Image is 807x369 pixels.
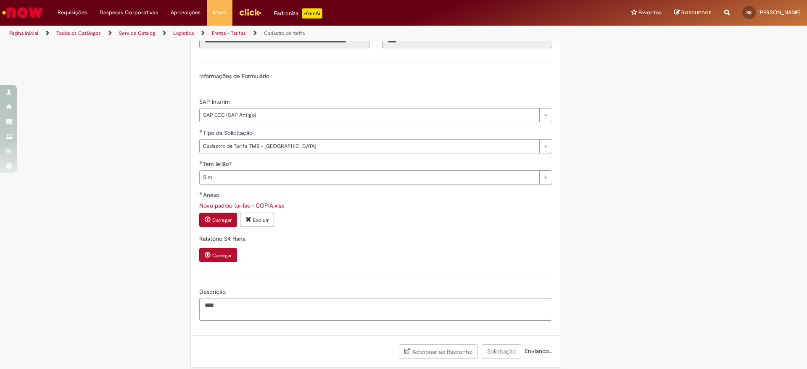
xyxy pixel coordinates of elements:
[199,248,237,262] button: Carregar anexo de Relatório S4 Hana
[199,98,232,105] span: SAP Interim
[203,140,535,153] span: Cadastro de Tarifa TMS - [GEOGRAPHIC_DATA]
[203,160,233,168] span: Tem leilão?
[199,34,369,48] input: Título
[1,4,44,21] img: ServiceNow
[199,235,247,242] span: Relatório S4 Hana
[746,10,752,15] span: RS
[9,30,38,37] a: Página inicial
[212,252,232,259] small: Carregar
[213,8,226,17] span: More
[119,30,155,37] a: Service Catalog
[173,30,194,37] a: Logistica
[6,26,532,41] ul: Trilhas de página
[239,6,261,18] img: click_logo_yellow_360x200.png
[199,72,269,80] label: Informações de Formulário
[171,8,200,17] span: Aprovações
[58,8,87,17] span: Requisições
[56,30,101,37] a: Todos os Catálogos
[758,9,801,16] span: [PERSON_NAME]
[274,8,322,18] div: Padroniza
[199,161,203,164] span: Obrigatório Preenchido
[203,191,221,199] span: Anexo
[302,8,322,18] p: +GenAi
[212,217,232,224] small: Carregar
[199,202,284,209] a: Download de Novo padrao tarifas - COPIA.xlsx
[199,192,203,195] span: Obrigatório Preenchido
[203,108,535,122] span: SAP ECC (SAP Antigo)
[674,9,712,17] a: Rascunhos
[203,129,254,137] span: Tipo da Solicitação
[382,34,552,48] input: Código da Unidade
[212,30,246,37] a: Fretes - Tarifas
[523,347,552,355] span: Enviando...
[199,129,203,133] span: Obrigatório Preenchido
[199,298,552,321] textarea: Descrição
[203,171,535,184] span: Sim
[199,213,237,227] button: Carregar anexo de Anexo Required
[199,288,227,295] span: Descrição
[681,8,712,16] span: Rascunhos
[638,8,662,17] span: Favoritos
[100,8,158,17] span: Despesas Corporativas
[264,30,305,37] a: Cadastro de tarifa
[240,213,274,227] button: Excluir anexo Novo padrao tarifas - COPIA.xlsx
[253,217,269,224] small: Excluir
